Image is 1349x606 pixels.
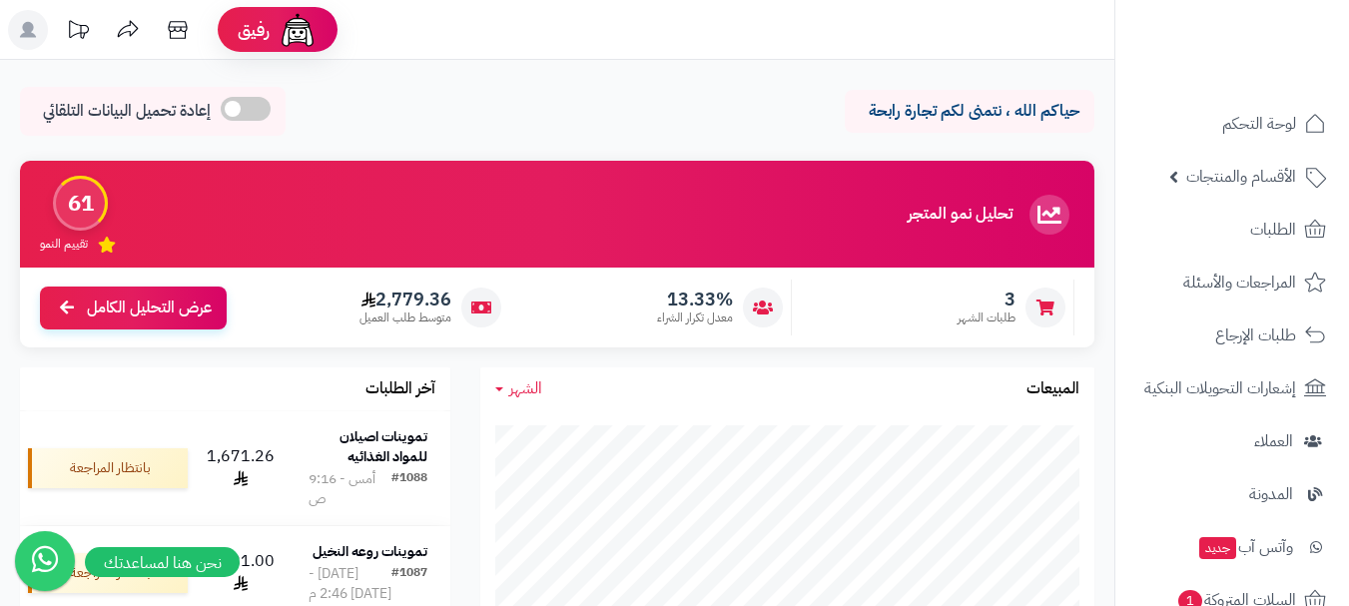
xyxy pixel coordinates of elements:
[1183,269,1296,297] span: المراجعات والأسئلة
[958,289,1015,310] span: 3
[53,10,103,55] a: تحديثات المنصة
[1127,259,1337,306] a: المراجعات والأسئلة
[1254,427,1293,455] span: العملاء
[87,297,212,319] span: عرض التحليل الكامل
[1197,533,1293,561] span: وآتس آب
[657,289,733,310] span: 13.33%
[1127,470,1337,518] a: المدونة
[1127,364,1337,412] a: إشعارات التحويلات البنكية
[1026,380,1079,398] h3: المبيعات
[365,380,435,398] h3: آخر الطلبات
[309,469,391,509] div: أمس - 9:16 ص
[1127,311,1337,359] a: طلبات الإرجاع
[1186,163,1296,191] span: الأقسام والمنتجات
[1127,206,1337,254] a: الطلبات
[1249,480,1293,508] span: المدونة
[1127,523,1337,571] a: وآتس آبجديد
[1222,110,1296,138] span: لوحة التحكم
[1250,216,1296,244] span: الطلبات
[339,426,427,467] strong: تموينات اصيلان للمواد الغذائيه
[509,376,542,400] span: الشهر
[238,18,270,42] span: رفيق
[495,377,542,400] a: الشهر
[40,287,227,329] a: عرض التحليل الكامل
[40,236,88,253] span: تقييم النمو
[1144,374,1296,402] span: إشعارات التحويلات البنكية
[1127,417,1337,465] a: العملاء
[1199,537,1236,559] span: جديد
[278,10,318,50] img: ai-face.png
[391,564,427,604] div: #1087
[958,309,1015,326] span: طلبات الشهر
[28,448,188,488] div: بانتظار المراجعة
[313,541,427,562] strong: تموينات روعه النخيل
[657,309,733,326] span: معدل تكرار الشراء
[359,309,451,326] span: متوسط طلب العميل
[309,564,391,604] div: [DATE] - [DATE] 2:46 م
[43,100,211,123] span: إعادة تحميل البيانات التلقائي
[391,469,427,509] div: #1088
[1213,53,1330,95] img: logo-2.png
[860,100,1079,123] p: حياكم الله ، نتمنى لكم تجارة رابحة
[1127,100,1337,148] a: لوحة التحكم
[196,411,286,525] td: 1,671.26
[1215,321,1296,349] span: طلبات الإرجاع
[908,206,1012,224] h3: تحليل نمو المتجر
[359,289,451,310] span: 2,779.36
